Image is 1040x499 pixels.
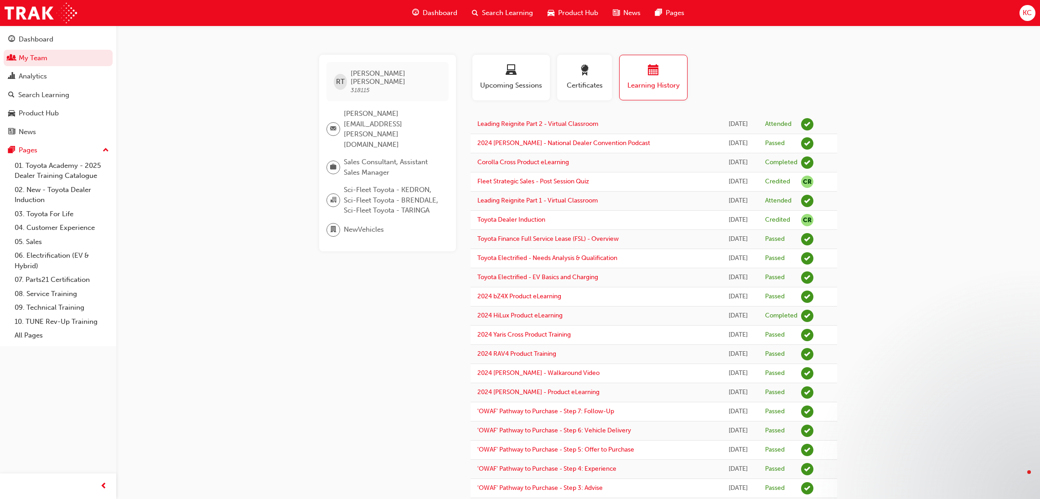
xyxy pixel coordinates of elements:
[801,156,813,169] span: learningRecordVerb_COMPLETE-icon
[465,4,540,22] a: search-iconSearch Learning
[765,216,790,224] div: Credited
[477,369,600,377] a: 2024 [PERSON_NAME] - Walkaround Video
[477,216,545,224] a: Toyota Dealer Induction
[613,7,620,19] span: news-icon
[11,301,113,315] a: 09. Technical Training
[11,287,113,301] a: 08. Service Training
[619,55,688,100] button: Learning History
[725,291,751,302] div: Thu Feb 20 2025 12:22:48 GMT+1000 (Australian Eastern Standard Time)
[725,349,751,359] div: Thu Feb 20 2025 10:24:55 GMT+1000 (Australian Eastern Standard Time)
[8,146,15,155] span: pages-icon
[765,465,785,473] div: Passed
[1009,468,1031,490] iframe: Intercom live chat
[765,312,797,320] div: Completed
[801,214,813,226] span: null-icon
[725,234,751,244] div: Thu Feb 20 2025 12:38:13 GMT+1000 (Australian Eastern Standard Time)
[4,31,113,48] a: Dashboard
[765,426,785,435] div: Passed
[725,253,751,264] div: Thu Feb 20 2025 12:33:21 GMT+1000 (Australian Eastern Standard Time)
[725,272,751,283] div: Thu Feb 20 2025 12:29:01 GMT+1000 (Australian Eastern Standard Time)
[330,123,336,135] span: email-icon
[344,157,441,177] span: Sales Consultant, Assistant Sales Manager
[765,120,792,129] div: Attended
[344,109,441,150] span: [PERSON_NAME][EMAIL_ADDRESS][PERSON_NAME][DOMAIN_NAME]
[564,80,605,91] span: Certificates
[801,195,813,207] span: learningRecordVerb_ATTEND-icon
[540,4,605,22] a: car-iconProduct Hub
[725,157,751,168] div: Thu May 29 2025 09:00:46 GMT+1000 (Australian Eastern Standard Time)
[725,368,751,379] div: Thu Feb 20 2025 10:04:50 GMT+1000 (Australian Eastern Standard Time)
[479,80,543,91] span: Upcoming Sessions
[330,161,336,173] span: briefcase-icon
[11,159,113,183] a: 01. Toyota Academy - 2025 Dealer Training Catalogue
[725,196,751,206] div: Wed Apr 09 2025 14:00:00 GMT+1000 (Australian Eastern Standard Time)
[8,36,15,44] span: guage-icon
[725,311,751,321] div: Thu Feb 20 2025 11:04:57 GMT+1000 (Australian Eastern Standard Time)
[330,194,336,206] span: organisation-icon
[765,369,785,378] div: Passed
[19,145,37,156] div: Pages
[482,8,533,18] span: Search Learning
[801,444,813,456] span: learningRecordVerb_PASS-icon
[4,87,113,104] a: Search Learning
[330,224,336,236] span: department-icon
[765,197,792,205] div: Attended
[725,330,751,340] div: Thu Feb 20 2025 10:36:33 GMT+1000 (Australian Eastern Standard Time)
[423,8,457,18] span: Dashboard
[344,224,384,235] span: NewVehicles
[4,142,113,159] button: Pages
[11,273,113,287] a: 07. Parts21 Certification
[472,55,550,100] button: Upcoming Sessions
[725,387,751,398] div: Sat Dec 21 2024 11:52:12 GMT+1000 (Australian Eastern Standard Time)
[351,86,370,94] span: 318115
[1019,5,1035,21] button: KC
[477,139,650,147] a: 2024 [PERSON_NAME] - National Dealer Convention Podcast
[412,7,419,19] span: guage-icon
[765,273,785,282] div: Passed
[801,137,813,150] span: learningRecordVerb_PASS-icon
[8,54,15,62] span: people-icon
[548,7,554,19] span: car-icon
[11,235,113,249] a: 05. Sales
[579,65,590,77] span: award-icon
[477,407,614,415] a: 'OWAF' Pathway to Purchase - Step 7: Follow-Up
[11,207,113,221] a: 03. Toyota For Life
[801,348,813,360] span: learningRecordVerb_PASS-icon
[765,235,785,244] div: Passed
[4,50,113,67] a: My Team
[11,183,113,207] a: 02. New - Toyota Dealer Induction
[801,329,813,341] span: learningRecordVerb_PASS-icon
[344,185,441,216] span: Sci-Fleet Toyota - KEDRON, Sci-Fleet Toyota - BRENDALE, Sci-Fleet Toyota - TARINGA
[765,407,785,416] div: Passed
[4,29,113,142] button: DashboardMy TeamAnalyticsSearch LearningProduct HubNews
[506,65,517,77] span: laptop-icon
[19,34,53,45] div: Dashboard
[725,483,751,494] div: Thu Dec 19 2024 17:44:15 GMT+1000 (Australian Eastern Standard Time)
[558,8,598,18] span: Product Hub
[4,68,113,85] a: Analytics
[477,235,619,243] a: Toyota Finance Full Service Lease (FSL) - Overview
[5,3,77,23] a: Trak
[801,233,813,245] span: learningRecordVerb_PASS-icon
[19,108,59,119] div: Product Hub
[655,7,662,19] span: pages-icon
[648,4,692,22] a: pages-iconPages
[477,388,600,396] a: 2024 [PERSON_NAME] - Product eLearning
[801,386,813,399] span: learningRecordVerb_PASS-icon
[11,249,113,273] a: 06. Electrification (EV & Hybrid)
[623,8,641,18] span: News
[557,55,612,100] button: Certificates
[765,177,790,186] div: Credited
[801,405,813,418] span: learningRecordVerb_PASS-icon
[8,73,15,81] span: chart-icon
[477,331,571,338] a: 2024 Yaris Cross Product Training
[725,138,751,149] div: Tue Jun 10 2025 13:36:47 GMT+1000 (Australian Eastern Standard Time)
[336,77,345,87] span: RT
[765,350,785,359] div: Passed
[648,65,659,77] span: calendar-icon
[8,91,15,99] span: search-icon
[8,109,15,118] span: car-icon
[801,291,813,303] span: learningRecordVerb_PASS-icon
[4,124,113,140] a: News
[801,176,813,188] span: null-icon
